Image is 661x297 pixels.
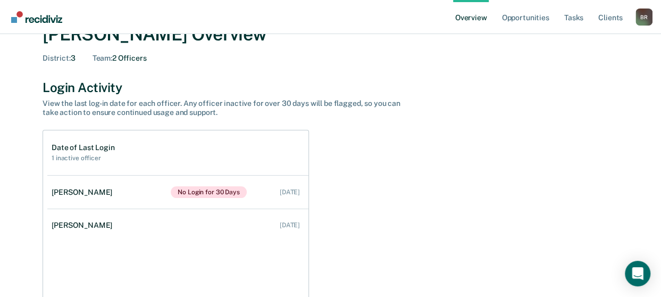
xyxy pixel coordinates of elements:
button: Profile dropdown button [635,9,652,26]
div: [PERSON_NAME] Overview [43,23,618,45]
div: 2 Officers [93,54,147,63]
img: Recidiviz [11,11,62,23]
div: Login Activity [43,80,618,95]
div: B R [635,9,652,26]
div: [PERSON_NAME] [52,221,116,230]
div: [PERSON_NAME] [52,188,116,197]
div: [DATE] [280,188,300,196]
span: No Login for 30 Days [171,186,247,198]
div: Open Intercom Messenger [625,261,650,286]
div: View the last log-in date for each officer. Any officer inactive for over 30 days will be flagged... [43,99,415,117]
div: 3 [43,54,76,63]
h1: Date of Last Login [52,143,114,152]
h2: 1 inactive officer [52,154,114,162]
div: [DATE] [280,221,300,229]
span: District : [43,54,71,62]
a: [PERSON_NAME]No Login for 30 Days [DATE] [47,176,308,209]
span: Team : [93,54,112,62]
a: [PERSON_NAME] [DATE] [47,210,308,241]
